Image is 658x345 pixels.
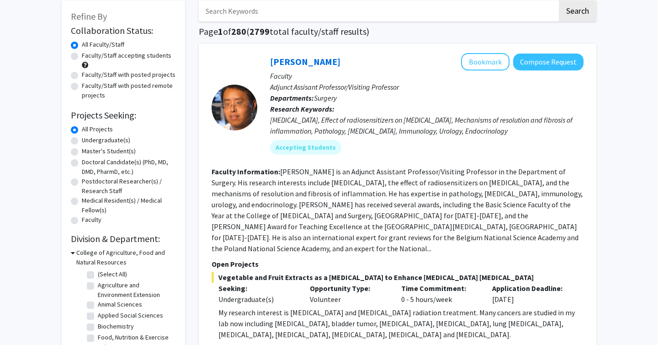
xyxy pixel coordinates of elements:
[492,283,570,294] p: Application Deadline:
[98,270,127,279] label: (Select All)
[82,51,171,60] label: Faculty/Staff accepting students
[218,283,296,294] p: Seeking:
[218,308,575,339] span: My research interest is [MEDICAL_DATA] and [MEDICAL_DATA] radiation treatment. Many cancers are s...
[270,81,584,92] p: Adjunct Assisant Professor/Visiting Professor
[270,56,340,67] a: [PERSON_NAME]
[82,146,136,156] label: Master's Student(s)
[212,167,583,253] fg-read-more: [PERSON_NAME] is an Adjunct Assistant Professor/Visiting Professor in the Department of Surgery. ...
[249,26,270,37] span: 2799
[513,54,584,70] button: Compose Request to Yujiang Fang
[82,177,176,196] label: Postdoctoral Researcher(s) / Research Staff
[559,0,596,22] button: Search
[82,124,113,134] label: All Projects
[199,26,596,37] h1: Page of ( total faculty/staff results)
[199,0,557,22] input: Search Keywords
[98,311,163,320] label: Applied Social Sciences
[82,135,130,145] label: Undergraduate(s)
[71,233,176,244] h2: Division & Department:
[98,280,174,300] label: Agriculture and Environment Extension
[98,322,134,331] label: Biochemistry
[82,81,176,100] label: Faculty/Staff with posted remote projects
[218,294,296,305] div: Undergraduate(s)
[82,70,175,80] label: Faculty/Staff with posted projects
[310,283,387,294] p: Opportunity Type:
[270,114,584,136] div: [MEDICAL_DATA], Effect of radiosensitizers on [MEDICAL_DATA], Mechanisms of resolution and fibros...
[231,26,246,37] span: 280
[270,70,584,81] p: Faculty
[461,53,509,70] button: Add Yujiang Fang to Bookmarks
[303,283,394,305] div: Volunteer
[76,248,176,267] h3: College of Agriculture, Food and Natural Resources
[270,140,341,155] mat-chip: Accepting Students
[71,11,107,22] span: Refine By
[71,110,176,121] h2: Projects Seeking:
[98,300,142,309] label: Animal Sciences
[218,26,223,37] span: 1
[270,104,334,113] b: Research Keywords:
[212,259,584,270] p: Open Projects
[7,304,39,338] iframe: Chat
[394,283,486,305] div: 0 - 5 hours/week
[82,215,101,225] label: Faculty
[71,25,176,36] h2: Collaboration Status:
[82,196,176,215] label: Medical Resident(s) / Medical Fellow(s)
[82,157,176,177] label: Doctoral Candidate(s) (PhD, MD, DMD, PharmD, etc.)
[212,272,584,283] span: Vegetable and Fruit Extracts as a [MEDICAL_DATA] to Enhance [MEDICAL_DATA] [MEDICAL_DATA]
[401,283,479,294] p: Time Commitment:
[212,167,280,176] b: Faculty Information:
[485,283,577,305] div: [DATE]
[270,93,314,102] b: Departments:
[82,40,124,49] label: All Faculty/Staff
[314,93,337,102] span: Surgery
